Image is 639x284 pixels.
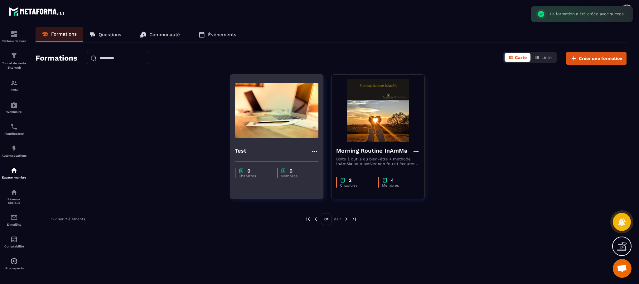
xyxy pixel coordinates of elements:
[208,32,236,37] p: Événements
[336,79,420,142] img: formation-background
[579,55,622,61] span: Créer une formation
[2,198,27,204] p: Réseaux Sociaux
[331,74,433,207] a: formation-backgroundMorning Routine InAmMaBoite à outils du bien-être + méthode InAmMa pour activ...
[2,26,27,47] a: formationformationTableau de bord
[36,27,83,42] a: Formations
[566,52,627,65] button: Créer une formation
[10,52,18,60] img: formation
[230,74,331,207] a: formation-backgroundTestchapter0Chapitreschapter0Membres
[382,183,414,188] p: Membres
[2,88,27,92] p: CRM
[2,75,27,96] a: formationformationCRM
[313,216,319,222] img: prev
[9,6,65,17] img: logo
[10,145,18,152] img: automations
[2,39,27,43] p: Tableau de bord
[541,55,552,60] span: Liste
[344,216,349,222] img: next
[235,146,247,155] h4: Test
[2,184,27,209] a: social-networksocial-networkRéseaux Sociaux
[340,177,346,183] img: chapter
[10,101,18,109] img: automations
[505,53,530,62] button: Carte
[2,132,27,135] p: Planificateur
[2,61,27,70] p: Tunnel de vente Site web
[281,174,312,178] p: Membres
[83,27,128,42] a: Questions
[10,167,18,174] img: automations
[321,213,332,225] p: 01
[2,118,27,140] a: schedulerschedulerPlanificateur
[10,257,18,265] img: automations
[2,223,27,226] p: E-mailing
[391,177,394,183] p: 4
[239,168,244,174] img: chapter
[10,236,18,243] img: accountant
[247,168,250,174] p: 0
[2,96,27,118] a: automationsautomationsWebinaire
[281,168,286,174] img: chapter
[2,47,27,75] a: formationformationTunnel de vente Site web
[613,259,632,278] a: Ouvrir le chat
[2,267,27,270] p: IA prospects
[10,189,18,196] img: social-network
[2,162,27,184] a: automationsautomationsEspace membre
[10,79,18,87] img: formation
[2,176,27,179] p: Espace membre
[192,27,243,42] a: Événements
[340,183,372,188] p: Chapitres
[235,79,318,142] img: formation-background
[336,146,407,155] h4: Morning Routine InAmMa
[2,245,27,248] p: Comptabilité
[336,157,420,166] p: Boite à outils du bien-être + méthode InAmMa pour activer son feu et écouter la voix de son coeur...
[2,154,27,157] p: Automatisations
[351,216,357,222] img: next
[515,55,527,60] span: Carte
[2,231,27,253] a: accountantaccountantComptabilité
[51,31,77,37] p: Formations
[36,52,77,65] h2: Formations
[10,123,18,130] img: scheduler
[149,32,180,37] p: Communauté
[99,32,121,37] p: Questions
[10,30,18,38] img: formation
[134,27,186,42] a: Communauté
[239,174,271,178] p: Chapitres
[2,110,27,114] p: Webinaire
[289,168,293,174] p: 0
[334,217,341,222] p: de 1
[2,140,27,162] a: automationsautomationsAutomatisations
[10,214,18,221] img: email
[305,216,311,222] img: prev
[349,177,351,183] p: 2
[2,209,27,231] a: emailemailE-mailing
[531,53,555,62] button: Liste
[51,217,85,221] p: 1-2 sur 2 éléments
[382,177,388,183] img: chapter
